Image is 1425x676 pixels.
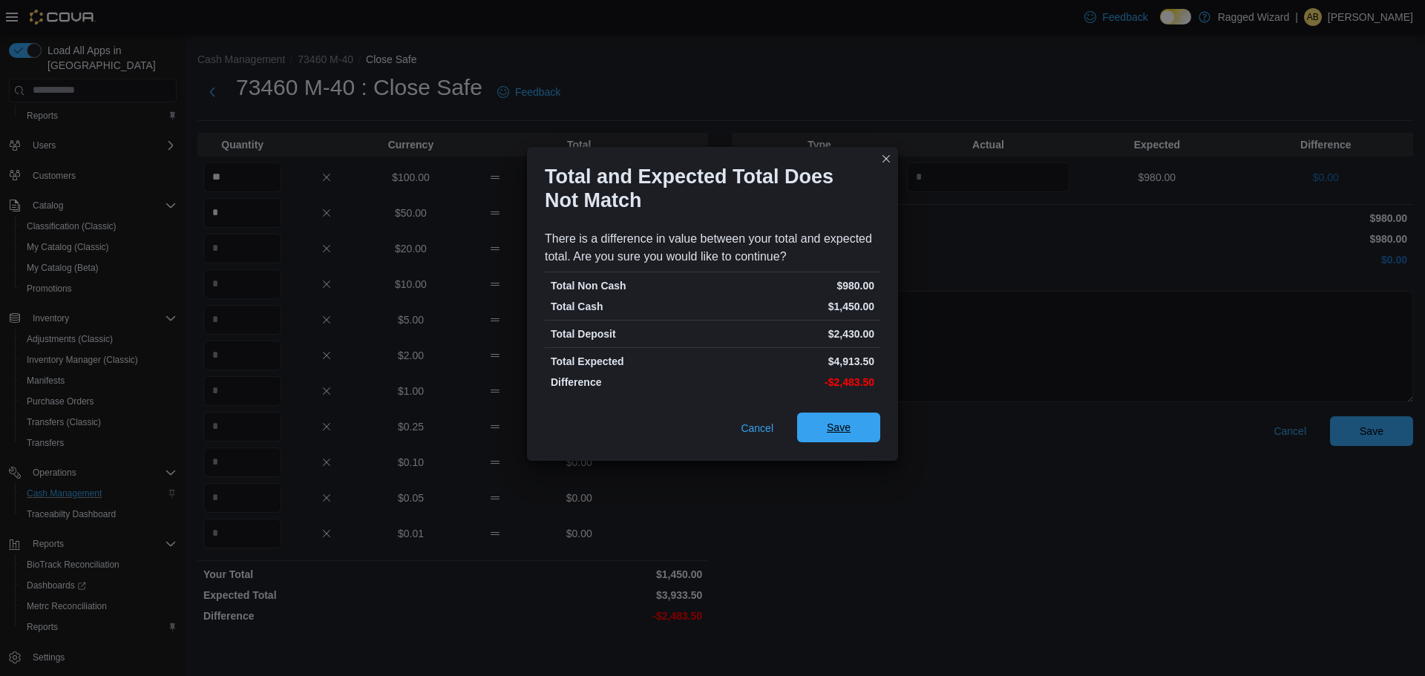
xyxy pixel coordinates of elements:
[735,413,779,443] button: Cancel
[741,421,773,436] span: Cancel
[715,375,874,390] p: -$2,483.50
[715,299,874,314] p: $1,450.00
[551,326,710,341] p: Total Deposit
[551,278,710,293] p: Total Non Cash
[545,165,868,212] h1: Total and Expected Total Does Not Match
[551,354,710,369] p: Total Expected
[877,150,895,168] button: Closes this modal window
[797,413,880,442] button: Save
[827,420,851,435] span: Save
[551,299,710,314] p: Total Cash
[545,230,880,266] div: There is a difference in value between your total and expected total. Are you sure you would like...
[715,326,874,341] p: $2,430.00
[715,278,874,293] p: $980.00
[715,354,874,369] p: $4,913.50
[551,375,710,390] p: Difference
